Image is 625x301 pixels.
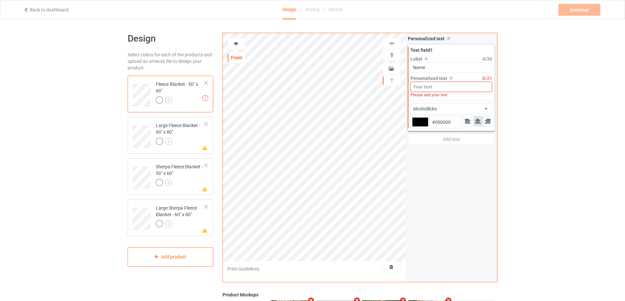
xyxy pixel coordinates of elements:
div: Select colors for each of the products and upload an artwork file to design your product. [128,51,213,71]
img: svg%3E%0A [424,56,429,62]
a: Back to dashboard [23,7,69,12]
img: svg%3E%0A [446,36,451,41]
div: Front [228,54,245,61]
div: Add text [408,133,495,145]
div: Pricing [305,0,320,19]
img: exclamation icon [202,95,208,101]
div: Large Sherpa Fleece Blanket - 60" x 80" [156,205,205,227]
div: Text field 1 [410,47,492,53]
img: svg%3E%0A [389,77,395,84]
div: Design [282,0,296,19]
img: svg+xml;base64,PD94bWwgdmVyc2lvbj0iMS4wIiBlbmNvZGluZz0iVVRGLTgiPz4KPHN2ZyB3aWR0aD0iMjJweCIgaGVpZ2... [165,220,172,228]
div: Large Fleece Blanket - 60" x 80" [128,117,213,154]
h1: Design [128,33,213,45]
div: Fleece Blanket - 50" x 60" [128,76,213,112]
div: Fleece Blanket - 50" x 60" [156,81,205,103]
div: Details [329,0,343,19]
img: svg%3E%0A [389,40,395,47]
div: 0 / 21 [482,75,492,82]
div: Product Mockups [222,292,497,298]
span: Personalized text [408,36,445,41]
div: Add product [128,247,213,267]
img: svg+xml;base64,PD94bWwgdmVyc2lvbj0iMS4wIiBlbmNvZGluZz0iVVRGLTgiPz4KPHN2ZyB3aWR0aD0iMjJweCIgaGVpZ2... [165,138,172,145]
div: 4 / 30 [482,56,492,62]
div: Large Fleece Blanket - 60" x 80" [156,122,205,144]
input: Your label [410,62,492,73]
input: Your text [410,82,492,92]
div: Large Sherpa Fleece Blanket - 60" x 80" [128,199,213,236]
span: Label [410,56,422,62]
img: svg%3E%0A [389,52,395,58]
div: Sherpa Fleece Blanket - 50" x 60" [128,158,213,195]
div: Sherpa Fleece Blanket - 50" x 60" [156,163,205,186]
div: Please add your text [410,92,492,98]
span: Personalized text [410,76,447,81]
div: alcohollicks [413,105,437,112]
img: svg+xml;base64,PD94bWwgdmVyc2lvbj0iMS4wIiBlbmNvZGluZz0iVVRGLTgiPz4KPHN2ZyB3aWR0aD0iMjJweCIgaGVpZ2... [165,97,172,104]
img: svg%3E%0A [448,76,454,81]
div: Print Guidelines [227,266,259,272]
img: svg+xml;base64,PD94bWwgdmVyc2lvbj0iMS4wIiBlbmNvZGluZz0iVVRGLTgiPz4KPHN2ZyB3aWR0aD0iMjJweCIgaGVpZ2... [165,179,172,186]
